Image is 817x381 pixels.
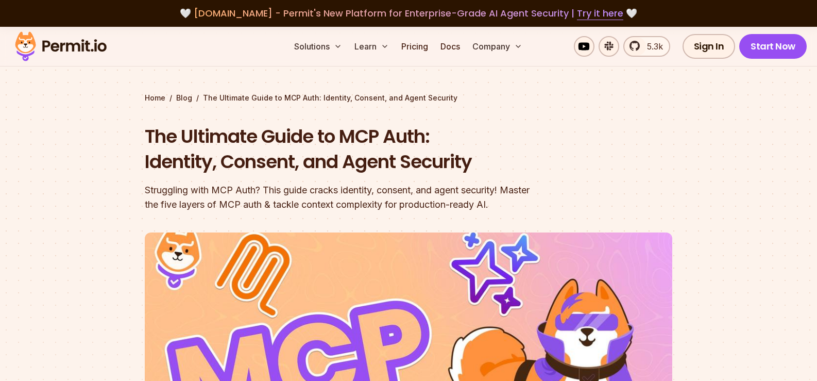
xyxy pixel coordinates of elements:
[290,36,346,57] button: Solutions
[577,7,623,20] a: Try it here
[145,93,672,103] div: / /
[683,34,736,59] a: Sign In
[350,36,393,57] button: Learn
[145,93,165,103] a: Home
[145,124,540,175] h1: The Ultimate Guide to MCP Auth: Identity, Consent, and Agent Security
[194,7,623,20] span: [DOMAIN_NAME] - Permit's New Platform for Enterprise-Grade AI Agent Security |
[176,93,192,103] a: Blog
[739,34,807,59] a: Start Now
[436,36,464,57] a: Docs
[25,6,792,21] div: 🤍 🤍
[397,36,432,57] a: Pricing
[641,40,663,53] span: 5.3k
[623,36,670,57] a: 5.3k
[145,183,540,212] div: Struggling with MCP Auth? This guide cracks identity, consent, and agent security! Master the fiv...
[468,36,526,57] button: Company
[10,29,111,64] img: Permit logo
